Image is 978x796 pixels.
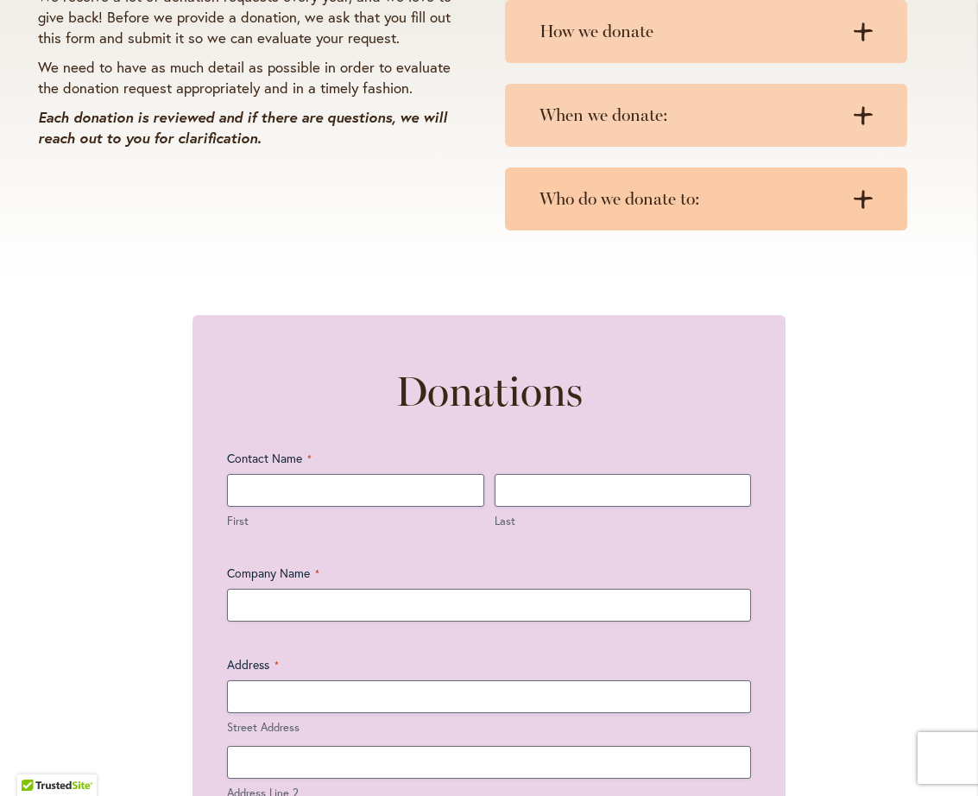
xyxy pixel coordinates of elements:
[539,188,839,210] h3: Who do we donate to:
[505,84,908,147] summary: When we donate:
[227,450,312,467] legend: Contact Name
[227,720,751,736] label: Street Address
[505,167,908,231] summary: Who do we donate to:
[38,57,472,98] p: We need to have as much detail as possible in order to evaluate the donation request appropriatel...
[395,367,583,415] h2: Donations
[227,565,751,582] label: Company Name
[38,107,447,148] em: Each donation is reviewed and if there are questions, we will reach out to you for clarification.
[227,656,279,673] legend: Address
[495,514,752,530] label: Last
[539,104,839,126] h3: When we donate:
[539,21,839,42] h3: How we donate
[227,514,484,530] label: First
